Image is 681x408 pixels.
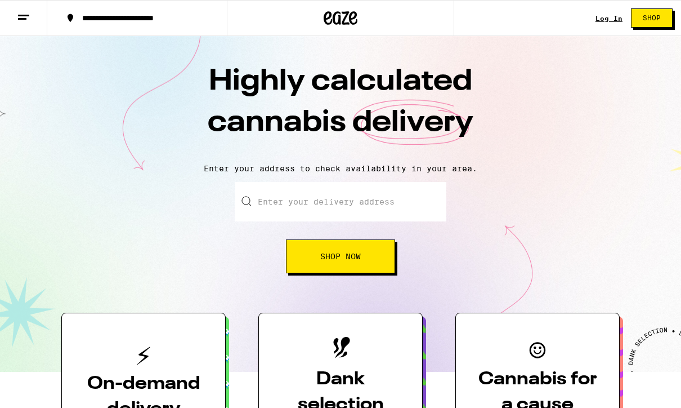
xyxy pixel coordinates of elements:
[622,8,681,28] a: Shop
[631,8,673,28] button: Shop
[286,240,395,273] button: Shop Now
[11,164,670,173] p: Enter your address to check availability in your area.
[595,15,622,22] a: Log In
[643,15,661,21] span: Shop
[144,61,537,155] h1: Highly calculated cannabis delivery
[320,252,361,260] span: Shop Now
[235,182,446,221] input: Enter your delivery address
